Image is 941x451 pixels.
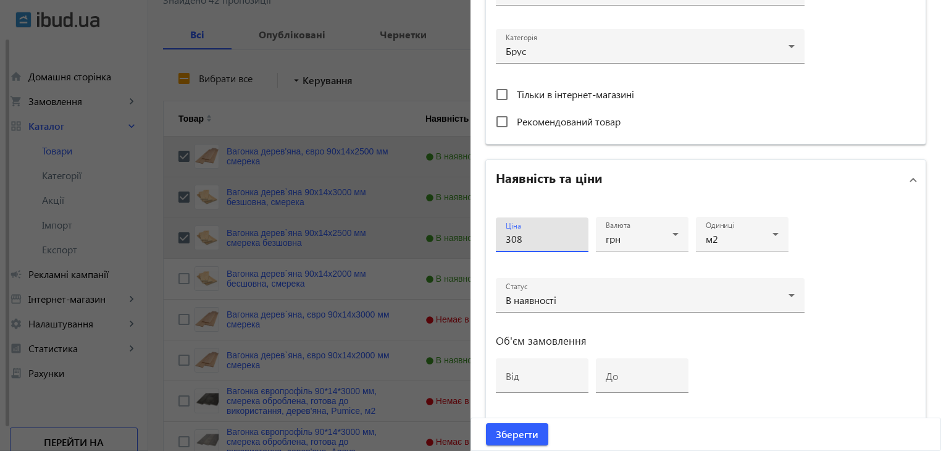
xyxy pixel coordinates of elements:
div: Наявність та ціни [486,200,926,421]
mat-label: Одиниці [706,221,735,230]
span: Тільки в інтернет-магазині [517,88,634,101]
mat-label: Статус [506,282,527,292]
mat-label: від [506,369,519,382]
h3: Об'єм замовлення [496,336,805,346]
mat-label: Ціна [506,221,521,231]
mat-expansion-panel-header: Наявність та ціни [486,160,926,200]
span: м2 [706,232,718,245]
mat-label: Валюта [606,221,630,230]
span: В наявності [506,293,556,306]
h2: Наявність та ціни [496,169,603,186]
mat-label: до [606,369,618,382]
span: Рекомендований товар [517,115,621,128]
span: грн [606,232,621,245]
button: Зберегти [486,423,548,445]
span: Зберегти [496,428,538,441]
